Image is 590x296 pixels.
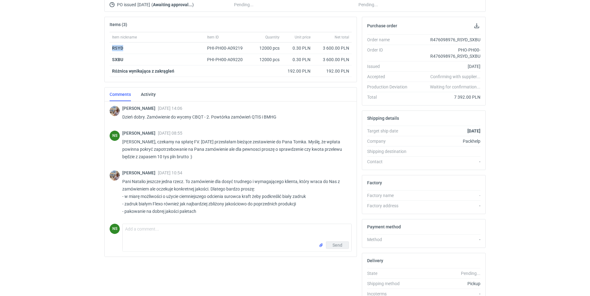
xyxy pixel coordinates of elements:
[412,94,480,100] div: 7 392.00 PLN
[122,170,158,175] span: [PERSON_NAME]
[412,63,480,70] div: [DATE]
[110,87,131,101] a: Comments
[158,131,182,136] span: [DATE] 08:55
[367,128,412,134] div: Target ship date
[367,280,412,287] div: Shipping method
[467,128,480,133] strong: [DATE]
[110,170,120,181] img: Michał Palasek
[430,84,480,90] em: Waiting for confirmation...
[367,192,412,199] div: Factory name
[473,22,480,29] button: Download PO
[367,94,412,100] div: Total
[112,69,174,74] strong: Różnica wynikająca z zakrągleń
[367,148,412,155] div: Shipping destination
[112,46,123,51] strong: RSYD
[367,23,397,28] h2: Purchase order
[367,159,412,165] div: Contact
[284,56,310,63] div: 0.30 PLN
[315,56,349,63] div: 3 600.00 PLN
[122,138,347,160] p: [PERSON_NAME], czekamy na spłatę FV. [DATE] przesłałam bieżące zestawienie do Pana Tomka. Myślę, ...
[153,2,192,7] strong: Awaiting approval...
[367,270,412,276] div: State
[265,35,280,40] span: Quantity
[412,236,480,243] div: -
[284,45,310,51] div: 0.30 PLN
[110,224,120,234] figcaption: NS
[412,159,480,165] div: -
[367,116,399,121] h2: Shipping details
[412,138,480,144] div: Packhelp
[367,258,383,263] h2: Delivery
[295,35,310,40] span: Unit price
[207,56,249,63] div: PHI-PH00-A09220
[412,37,480,43] div: R476098976_RSYD_SXBU
[207,45,249,51] div: PHI-PH00-A09219
[110,1,232,8] div: PO issued
[315,45,349,51] div: 3 600.00 PLN
[430,74,480,79] em: Confirming with supplier...
[358,1,480,8] div: Pending...
[326,241,349,249] button: Send
[110,224,120,234] div: Natalia Stępak
[122,131,158,136] span: [PERSON_NAME]
[234,1,254,8] span: Pending...
[461,271,480,276] em: Pending...
[367,84,412,90] div: Production Deviation
[367,74,412,80] div: Accepted
[141,87,156,101] a: Activity
[112,35,137,40] span: Item nickname
[367,63,412,70] div: Issued
[315,68,349,74] div: 192.00 PLN
[367,37,412,43] div: Order name
[251,43,282,54] div: 12000 pcs
[110,131,120,141] figcaption: NS
[122,178,347,215] p: Pani Natalio jeszcze jedna rzecz. To zamówienie dla dosyć trudnego i wymagającego klienta, który ...
[158,106,182,111] span: [DATE] 14:06
[110,22,127,27] h2: Items (3)
[412,280,480,287] div: Pickup
[110,131,120,141] div: Natalia Stępak
[335,35,349,40] span: Net total
[122,113,347,121] p: Dzień dobry. Zamówienie do wyceny CBQT - 2. Powtórka zamówień QTIS i BMHG
[112,57,123,62] strong: SXBU
[367,203,412,209] div: Factory address
[332,243,342,247] span: Send
[158,170,182,175] span: [DATE] 10:54
[122,106,158,111] span: [PERSON_NAME]
[110,106,120,116] img: Michał Palasek
[251,54,282,65] div: 12000 pcs
[412,203,480,209] div: -
[137,1,150,8] span: [DATE]
[192,2,194,7] span: )
[367,47,412,59] div: Order ID
[207,35,219,40] span: Item ID
[412,192,480,199] div: -
[151,2,153,7] span: (
[367,180,382,185] h2: Factory
[284,68,310,74] div: 192.00 PLN
[367,236,412,243] div: Method
[367,138,412,144] div: Company
[412,47,480,59] div: PHO-PH00-R476098976_RSYD_SXBU
[367,224,401,229] h2: Payment method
